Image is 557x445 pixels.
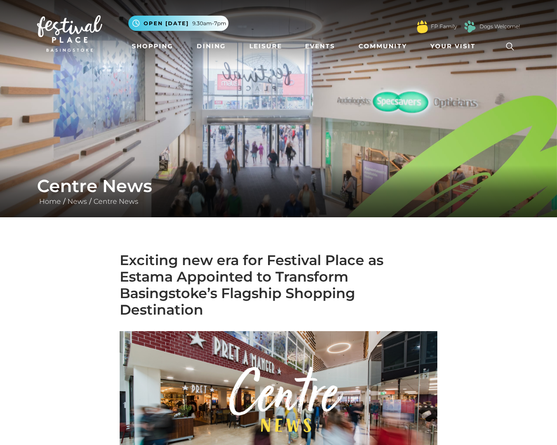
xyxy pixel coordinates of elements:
[30,176,527,207] div: / /
[128,38,177,54] a: Shopping
[480,23,520,30] a: Dogs Welcome!
[37,15,102,52] img: Festival Place Logo
[431,23,457,30] a: FP Family
[144,20,189,27] span: Open [DATE]
[91,197,141,206] a: Centre News
[302,38,339,54] a: Events
[430,42,476,51] span: Your Visit
[192,20,226,27] span: 9.30am-7pm
[120,252,437,318] h2: Exciting new era for Festival Place as Estama Appointed to Transform Basingstoke’s Flagship Shopp...
[427,38,483,54] a: Your Visit
[193,38,229,54] a: Dining
[37,176,520,196] h1: Centre News
[355,38,410,54] a: Community
[37,197,63,206] a: Home
[246,38,285,54] a: Leisure
[65,197,89,206] a: News
[128,16,228,31] button: Open [DATE] 9.30am-7pm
